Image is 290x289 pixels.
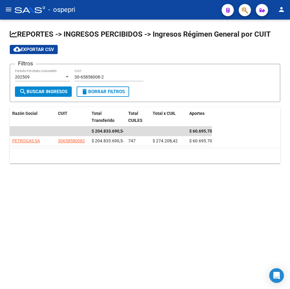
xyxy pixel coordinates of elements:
[10,107,56,127] datatable-header-cell: Razón Social
[13,47,54,52] span: Exportar CSV
[12,111,38,116] span: Razón Social
[92,111,114,123] span: Total Transferido
[150,107,187,127] datatable-header-cell: Total x CUIL
[269,268,284,283] div: Open Intercom Messenger
[48,3,75,16] span: - ospepri
[153,111,176,116] span: Total x CUIL
[81,88,88,95] mat-icon: delete
[15,75,30,79] span: 202509
[128,138,136,143] span: 747
[19,88,27,95] mat-icon: search
[5,6,12,13] mat-icon: menu
[187,107,223,127] datatable-header-cell: Aportes
[189,111,205,116] span: Aportes
[15,86,72,97] button: Buscar Ingresos
[128,111,143,123] span: Total CUILES
[19,89,67,94] span: Buscar Ingresos
[12,138,40,143] span: PETROGAS SA
[15,59,36,68] h3: Filtros
[189,129,220,134] span: $ 60.695.706,13
[278,6,285,13] mat-icon: person
[153,138,178,143] span: $ 274.208,42
[13,46,21,53] mat-icon: cloud_download
[56,107,89,127] datatable-header-cell: CUIT
[58,138,85,143] span: 30658580082
[58,111,67,116] span: CUIT
[126,107,150,127] datatable-header-cell: Total CUILES
[92,138,125,143] span: $ 204.833.690,54
[92,129,125,134] span: $ 204.833.690,54
[77,86,129,97] button: Borrar Filtros
[10,45,58,54] button: Exportar CSV
[89,107,126,127] datatable-header-cell: Total Transferido
[81,89,125,94] span: Borrar Filtros
[10,30,271,38] span: REPORTES -> INGRESOS PERCIBIDOS -> Ingresos Régimen General por CUIT
[189,138,220,143] span: $ 60.695.706,13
